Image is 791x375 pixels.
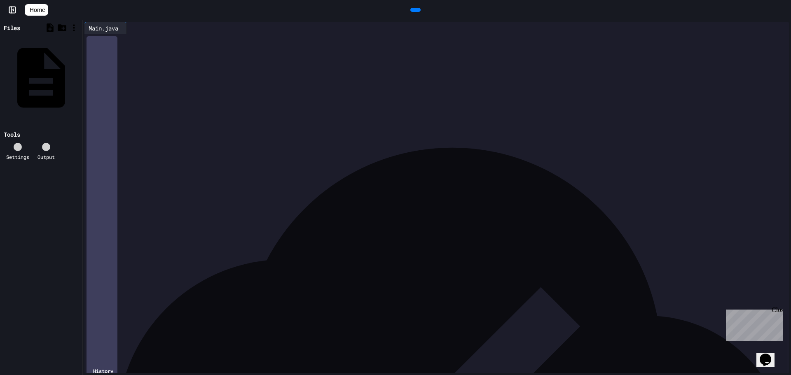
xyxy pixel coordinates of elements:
[84,24,122,33] div: Main.java
[4,23,20,32] div: Files
[37,153,55,161] div: Output
[756,342,783,367] iframe: chat widget
[84,22,127,34] div: Main.java
[25,4,48,16] a: Home
[30,6,45,14] span: Home
[723,306,783,341] iframe: chat widget
[4,130,20,139] div: Tools
[3,3,57,52] div: Chat with us now!Close
[6,153,29,161] div: Settings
